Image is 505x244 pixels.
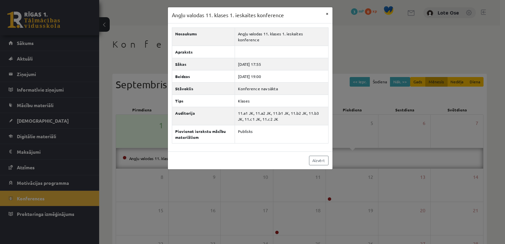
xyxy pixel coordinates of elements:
td: Konference nav sākta [235,82,328,95]
th: Auditorija [172,107,235,125]
h3: Angļu valodas 11. klases 1. ieskaites konference [172,11,284,19]
td: [DATE] 17:55 [235,58,328,70]
th: Apraksts [172,46,235,58]
th: Beidzas [172,70,235,82]
th: Stāvoklis [172,82,235,95]
th: Pievienot ierakstu mācību materiāliem [172,125,235,143]
td: Klases [235,95,328,107]
th: Sākas [172,58,235,70]
td: Publisks [235,125,328,143]
td: Angļu valodas 11. klases 1. ieskaites konference [235,27,328,46]
th: Nosaukums [172,27,235,46]
button: × [322,7,332,20]
th: Tips [172,95,235,107]
a: Aizvērt [309,156,329,165]
td: 11.a1 JK, 11.a2 JK, 11.b1 JK, 11.b2 JK, 11.b3 JK, 11.c1 JK, 11.c2 JK [235,107,328,125]
td: [DATE] 19:00 [235,70,328,82]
